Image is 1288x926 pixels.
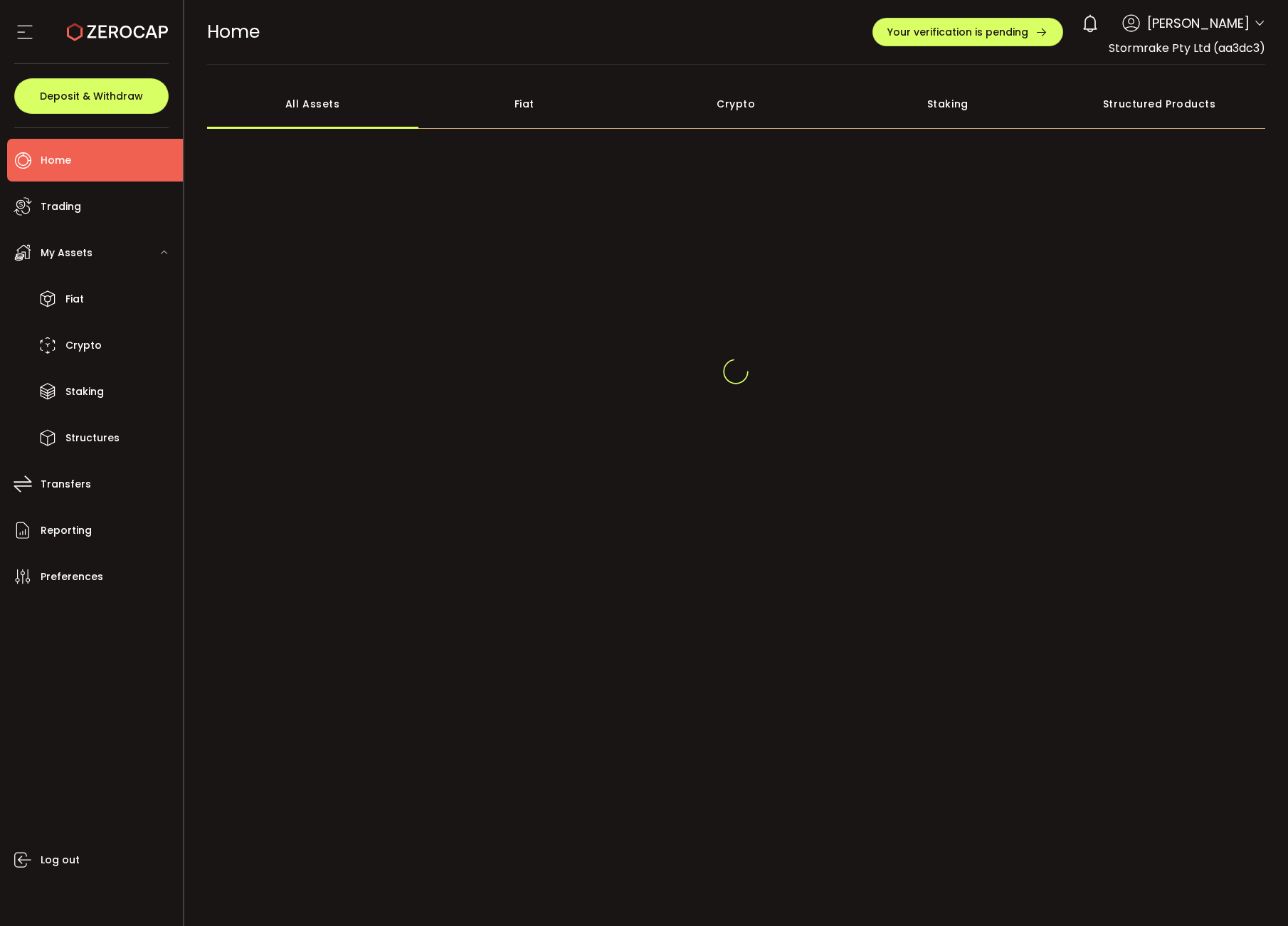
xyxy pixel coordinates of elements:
[65,335,102,356] span: Crypto
[65,382,104,402] span: Staking
[418,79,630,129] div: Fiat
[872,18,1063,46] button: Your verification is pending
[41,243,93,263] span: My Assets
[1147,14,1250,33] span: [PERSON_NAME]
[207,79,419,129] div: All Assets
[630,79,843,129] div: Crypto
[41,150,71,171] span: Home
[207,19,260,44] span: Home
[40,91,143,101] span: Deposit & Withdraw
[1109,40,1265,56] span: Stormrake Pty Ltd (aa3dc3)
[65,289,84,310] span: Fiat
[41,196,81,217] span: Trading
[41,850,80,870] span: Log out
[887,27,1028,37] span: Your verification is pending
[14,78,169,114] button: Deposit & Withdraw
[41,520,92,541] span: Reporting
[41,567,103,587] span: Preferences
[842,79,1054,129] div: Staking
[65,428,120,448] span: Structures
[1054,79,1266,129] div: Structured Products
[41,474,91,495] span: Transfers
